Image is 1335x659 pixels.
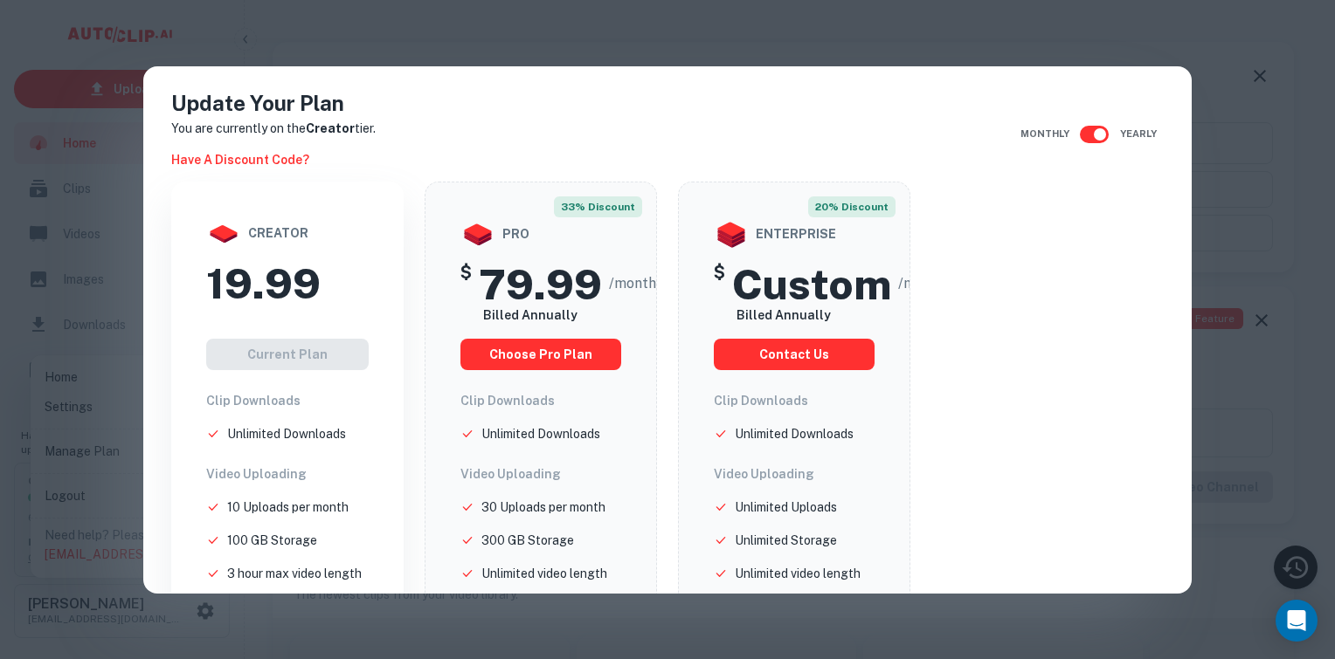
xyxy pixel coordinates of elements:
[227,564,362,583] p: 3 hour max video length
[171,119,376,138] p: You are currently on the tier.
[227,424,346,443] p: Unlimited Downloads
[206,258,321,309] h2: 19.99
[735,531,837,550] p: Unlimited Storage
[164,145,316,175] button: Have a discount code?
[554,196,642,217] span: 33% discount
[735,498,837,517] p: Unlimited Uploads
[609,273,656,294] span: /month
[714,259,725,310] h5: $
[481,564,607,583] p: Unlimited video length
[206,391,369,410] h6: Clip Downloads
[206,464,369,484] h6: Video Uploading
[460,217,621,252] div: pro
[1120,127,1157,141] span: Yearly
[714,339,875,370] button: Contact us
[808,196,896,217] span: 20% discount
[227,498,349,517] p: 10 Uploads per month
[481,424,600,443] p: Unlimited Downloads
[460,464,621,484] h6: Video Uploading
[227,531,317,550] p: 100 GB Storage
[171,87,376,119] h4: Update Your Plan
[171,150,309,169] h6: Have a discount code?
[206,216,369,251] div: creator
[737,305,875,325] h6: Billed Annually
[481,498,605,517] p: 30 Uploads per month
[732,259,891,310] h2: Custom
[479,259,602,310] h2: 79.99
[714,464,875,484] h6: Video Uploading
[714,217,875,252] div: enterprise
[898,273,945,294] span: /month
[735,564,861,583] p: Unlimited video length
[460,259,472,310] h5: $
[460,391,621,410] h6: Clip Downloads
[460,339,621,370] button: choose pro plan
[1020,127,1069,141] span: Monthly
[481,531,574,550] p: 300 GB Storage
[735,424,854,443] p: Unlimited Downloads
[1276,600,1318,642] div: Open Intercom Messenger
[306,121,355,135] strong: Creator
[714,391,875,410] h6: Clip Downloads
[483,305,621,325] h6: Billed Annually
